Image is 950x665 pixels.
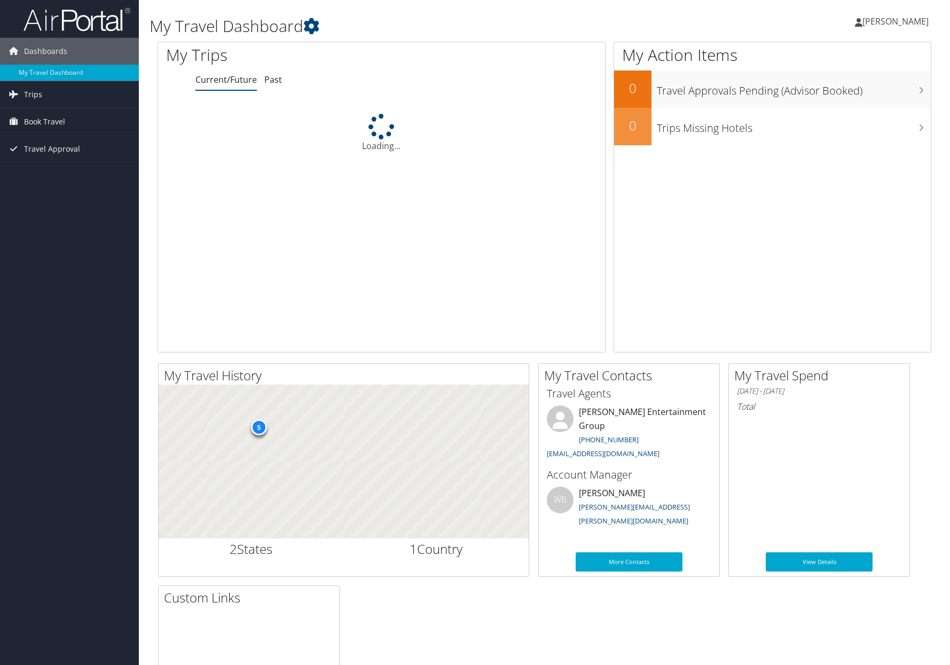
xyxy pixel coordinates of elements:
a: More Contacts [576,552,682,572]
h2: Custom Links [164,589,339,607]
span: Book Travel [24,108,65,135]
span: [PERSON_NAME] [862,15,929,27]
span: 2 [230,540,237,558]
h3: Travel Approvals Pending (Advisor Booked) [657,78,931,98]
a: [EMAIL_ADDRESS][DOMAIN_NAME] [547,449,659,458]
span: Travel Approval [24,136,80,162]
a: [PERSON_NAME][EMAIL_ADDRESS][PERSON_NAME][DOMAIN_NAME] [579,502,690,526]
div: Loading... [158,114,605,152]
h2: 0 [614,79,651,97]
h1: My Action Items [614,44,931,66]
img: airportal-logo.png [23,7,130,32]
span: Dashboards [24,38,67,65]
h3: Account Manager [547,467,711,482]
h2: My Travel Spend [734,366,909,385]
h6: Total [737,401,901,412]
a: 0Trips Missing Hotels [614,108,931,145]
a: View Details [766,552,873,572]
h2: States [167,540,336,558]
h3: Trips Missing Hotels [657,115,931,136]
div: 5 [250,419,266,435]
h2: 0 [614,116,651,135]
h2: My Travel History [164,366,529,385]
li: [PERSON_NAME] Entertainment Group [541,405,717,463]
a: 0Travel Approvals Pending (Advisor Booked) [614,71,931,108]
span: Trips [24,81,42,108]
h2: My Travel Contacts [544,366,719,385]
a: [PERSON_NAME] [855,5,939,37]
h3: Travel Agents [547,386,711,401]
a: [PHONE_NUMBER] [579,435,639,444]
div: WB [547,487,574,513]
a: Current/Future [195,74,257,85]
a: Past [264,74,282,85]
h2: Country [352,540,521,558]
h1: My Trips [166,44,411,66]
li: [PERSON_NAME] [541,487,717,530]
h6: [DATE] - [DATE] [737,386,901,396]
h1: My Travel Dashboard [150,15,676,37]
span: 1 [410,540,417,558]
